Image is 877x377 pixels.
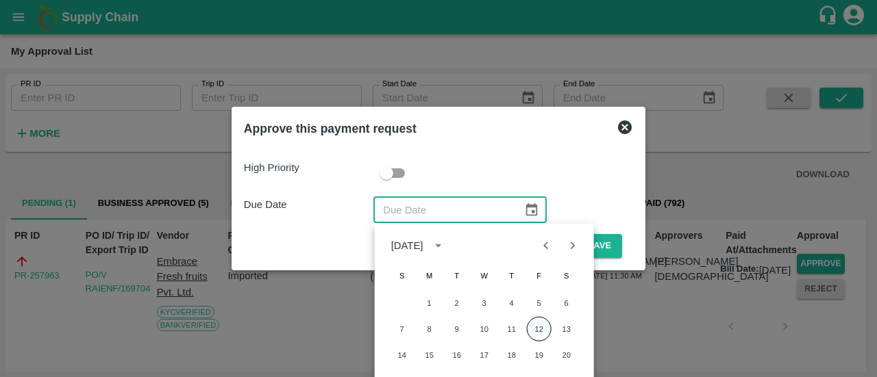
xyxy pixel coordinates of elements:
[554,291,579,315] button: 6
[417,291,442,315] button: 1
[527,262,552,289] span: Friday
[527,291,552,315] button: 5
[559,233,585,259] button: Next month
[527,317,552,341] button: 12
[533,233,559,259] button: Previous month
[577,234,622,258] button: Save
[390,262,415,289] span: Sunday
[554,262,579,289] span: Saturday
[244,160,373,175] p: High Priority
[499,317,524,341] button: 11
[391,238,423,253] div: [DATE]
[519,197,545,223] button: Choose date
[373,197,513,223] input: Due Date
[445,317,469,341] button: 9
[244,122,417,135] b: Approve this payment request
[499,291,524,315] button: 4
[472,291,497,315] button: 3
[427,235,449,257] button: calendar view is open, switch to year view
[417,262,442,289] span: Monday
[445,291,469,315] button: 2
[499,343,524,367] button: 18
[472,262,497,289] span: Wednesday
[554,343,579,367] button: 20
[554,317,579,341] button: 13
[390,343,415,367] button: 14
[390,317,415,341] button: 7
[445,262,469,289] span: Tuesday
[499,262,524,289] span: Thursday
[445,343,469,367] button: 16
[472,343,497,367] button: 17
[244,197,373,212] p: Due Date
[472,317,497,341] button: 10
[527,343,552,367] button: 19
[417,343,442,367] button: 15
[417,317,442,341] button: 8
